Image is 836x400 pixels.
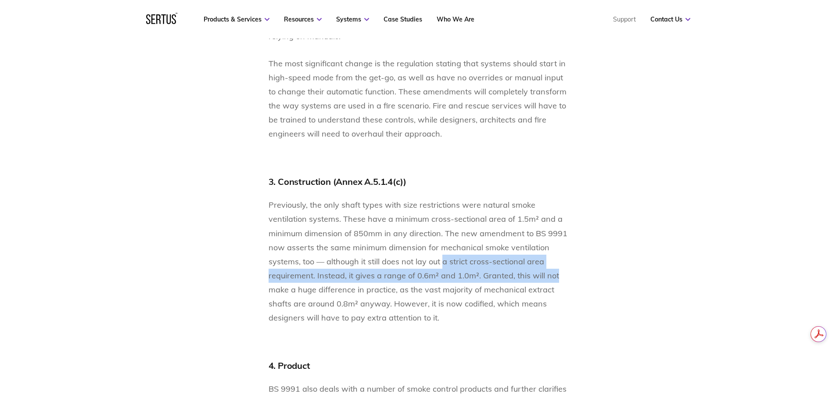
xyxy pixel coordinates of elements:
[613,15,636,23] a: Support
[284,15,322,23] a: Resources
[269,200,567,322] span: Previously, the only shaft types with size restrictions were natural smoke ventilation systems. T...
[437,15,474,23] a: Who We Are
[269,58,567,139] span: The most significant change is the regulation stating that systems should start in high-speed mod...
[269,176,406,187] span: 3. Construction (Annex A.5.1.4(c))
[269,17,553,41] span: Control panels should be simple and logical to operate without relying on manuals.
[678,298,836,400] iframe: Chat Widget
[336,15,369,23] a: Systems
[269,360,310,371] span: 4. Product
[650,15,690,23] a: Contact Us
[384,15,422,23] a: Case Studies
[204,15,269,23] a: Products & Services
